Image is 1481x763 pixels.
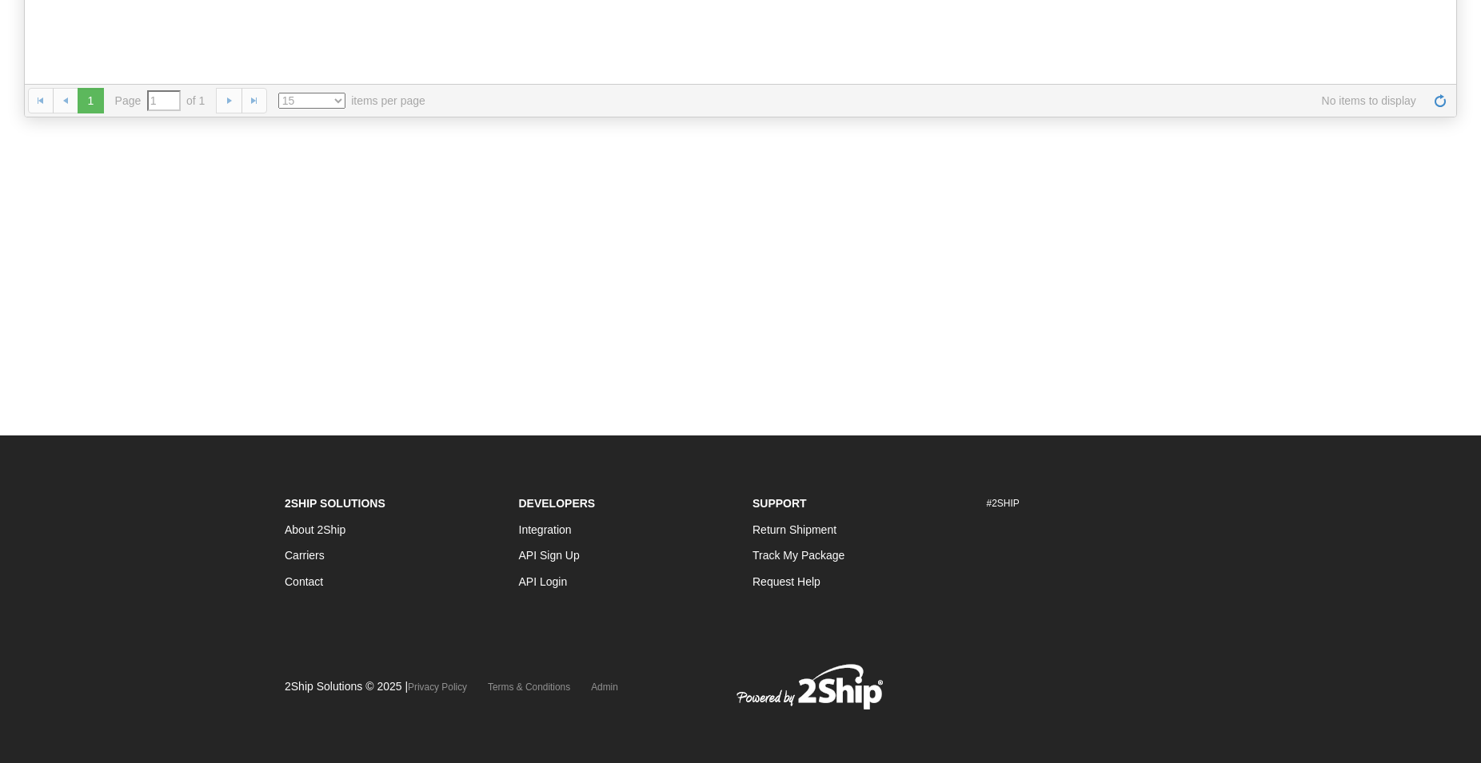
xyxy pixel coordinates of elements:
[278,93,425,109] span: items per page
[752,549,844,562] a: Track My Package
[285,497,385,510] strong: 2Ship Solutions
[1427,88,1453,113] a: Refresh
[78,88,103,113] span: 1
[285,680,467,693] span: 2Ship Solutions © 2025 |
[591,682,618,693] a: Admin
[519,497,596,510] strong: Developers
[488,682,570,693] a: Terms & Conditions
[752,497,807,510] strong: Support
[448,93,1416,109] span: No items to display
[987,499,1197,509] h6: #2SHIP
[752,523,836,536] a: Return Shipment
[519,549,580,562] a: API Sign Up
[115,90,206,111] span: Page of 1
[285,523,345,536] a: About 2Ship
[752,575,820,588] a: Request Help
[519,575,568,588] a: API Login
[519,523,572,536] a: Integration
[408,682,467,693] a: Privacy Policy
[285,575,323,588] a: Contact
[285,549,325,562] a: Carriers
